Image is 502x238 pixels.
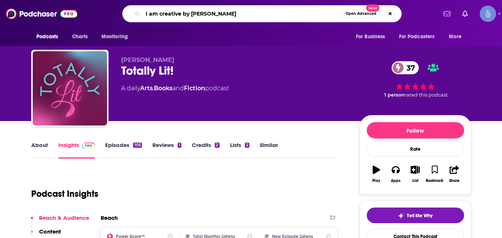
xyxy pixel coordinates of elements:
span: Podcasts [36,32,58,42]
h2: Reach [101,214,118,221]
a: Charts [67,30,93,44]
a: Fiction [184,85,205,92]
button: Play [367,161,386,188]
span: [PERSON_NAME] [121,56,174,63]
span: Charts [72,32,88,42]
div: List [412,179,418,183]
span: , [153,85,154,92]
span: and [172,85,184,92]
a: Lists2 [230,141,249,159]
button: open menu [394,30,446,44]
div: 2 [215,143,219,148]
button: Open AdvancedNew [342,9,380,18]
div: Rate [367,141,464,157]
div: 105 [133,143,142,148]
a: Show notifications dropdown [441,7,453,20]
img: Totally Lit! [33,51,107,125]
button: Bookmark [425,161,444,188]
div: Bookmark [426,179,443,183]
button: tell me why sparkleTell Me Why [367,208,464,223]
button: open menu [351,30,395,44]
span: More [449,32,461,42]
button: Share [444,161,464,188]
p: Content [39,228,61,235]
input: Search podcasts, credits, & more... [143,8,342,20]
span: New [366,4,379,12]
div: 1 [178,143,181,148]
button: Follow [367,122,464,138]
a: Episodes105 [105,141,142,159]
a: 37 [392,61,419,74]
h1: Podcast Insights [31,188,98,199]
span: 1 person [384,92,405,98]
button: List [405,161,425,188]
img: Podchaser Pro [82,143,95,149]
span: Tell Me Why [407,213,433,219]
span: rated this podcast [405,92,448,98]
span: 37 [399,61,419,74]
span: Monitoring [101,32,128,42]
div: Search podcasts, credits, & more... [122,5,402,22]
span: Logged in as Spiral5-G1 [480,6,496,22]
button: Reach & Audience [31,214,89,228]
button: open menu [31,30,68,44]
img: tell me why sparkle [398,213,404,219]
a: Books [154,85,172,92]
a: Reviews1 [152,141,181,159]
button: open menu [444,30,471,44]
img: Podchaser - Follow, Share and Rate Podcasts [6,7,77,21]
div: A daily podcast [121,84,229,93]
div: Apps [391,179,401,183]
span: For Podcasters [399,32,435,42]
p: Reach & Audience [39,214,89,221]
a: Credits2 [192,141,219,159]
img: User Profile [480,6,496,22]
a: Show notifications dropdown [459,7,471,20]
a: InsightsPodchaser Pro [58,141,95,159]
a: Arts [140,85,153,92]
div: 37 1 personrated this podcast [360,56,471,102]
button: open menu [96,30,137,44]
div: 2 [245,143,249,148]
button: Apps [386,161,405,188]
span: Open Advanced [346,12,376,16]
div: Play [372,179,380,183]
div: Share [449,179,459,183]
button: Show profile menu [480,6,496,22]
a: About [31,141,48,159]
span: For Business [356,32,385,42]
a: Similar [260,141,278,159]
